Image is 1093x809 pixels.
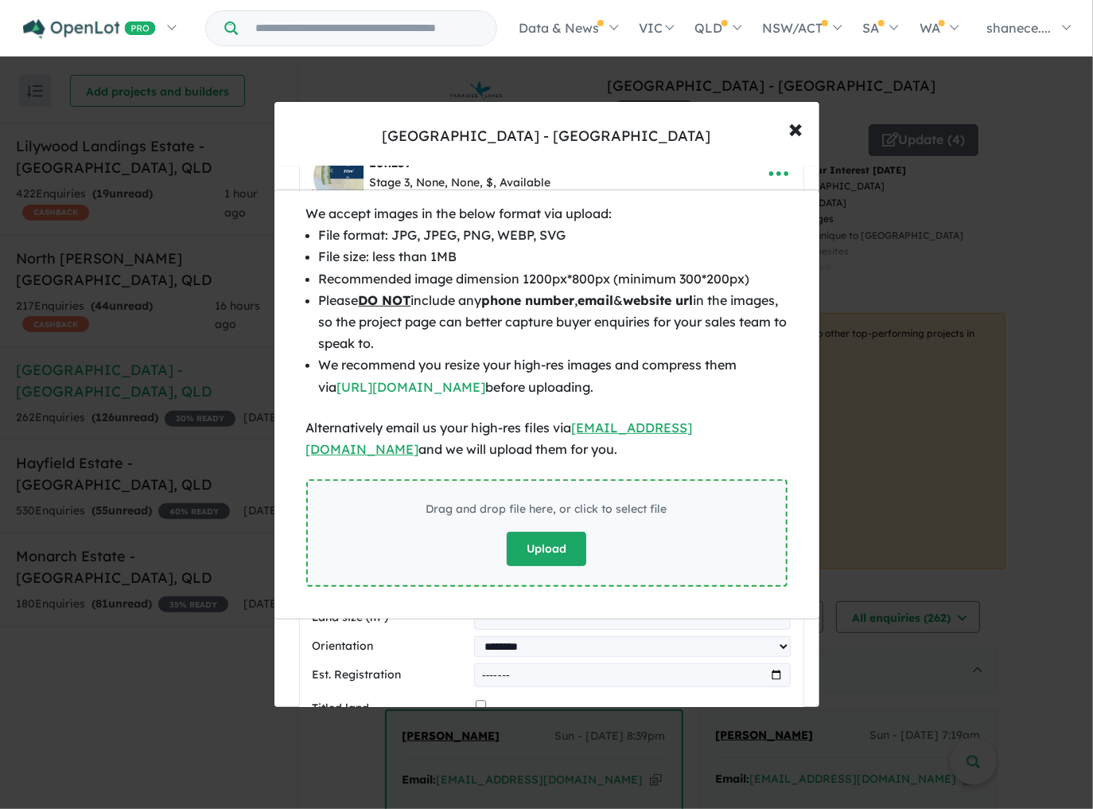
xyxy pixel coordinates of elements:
[319,290,788,355] li: Please include any , & in the images, so the project page can better capture buyer enquiries for ...
[578,292,614,308] b: email
[306,420,693,457] a: [EMAIL_ADDRESS][DOMAIN_NAME]
[319,354,788,397] li: We recommend you resize your high-res images and compress them via before uploading.
[426,500,667,519] div: Drag and drop file here, or click to select file
[306,203,788,225] div: We accept images in the below format via upload:
[359,292,411,308] u: DO NOT
[319,225,788,246] li: File format: JPG, JPEG, PNG, WEBP, SVG
[507,532,586,566] button: Upload
[319,268,788,290] li: Recommended image dimension 1200px*800px (minimum 300*200px)
[482,292,575,308] b: phone number
[986,20,1051,36] span: shanece....
[241,11,493,45] input: Try estate name, suburb, builder or developer
[306,417,788,460] div: Alternatively email us your high-res files via and we will upload them for you.
[624,292,694,308] b: website url
[337,379,486,395] a: [URL][DOMAIN_NAME]
[319,246,788,268] li: File size: less than 1MB
[23,19,156,39] img: Openlot PRO Logo White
